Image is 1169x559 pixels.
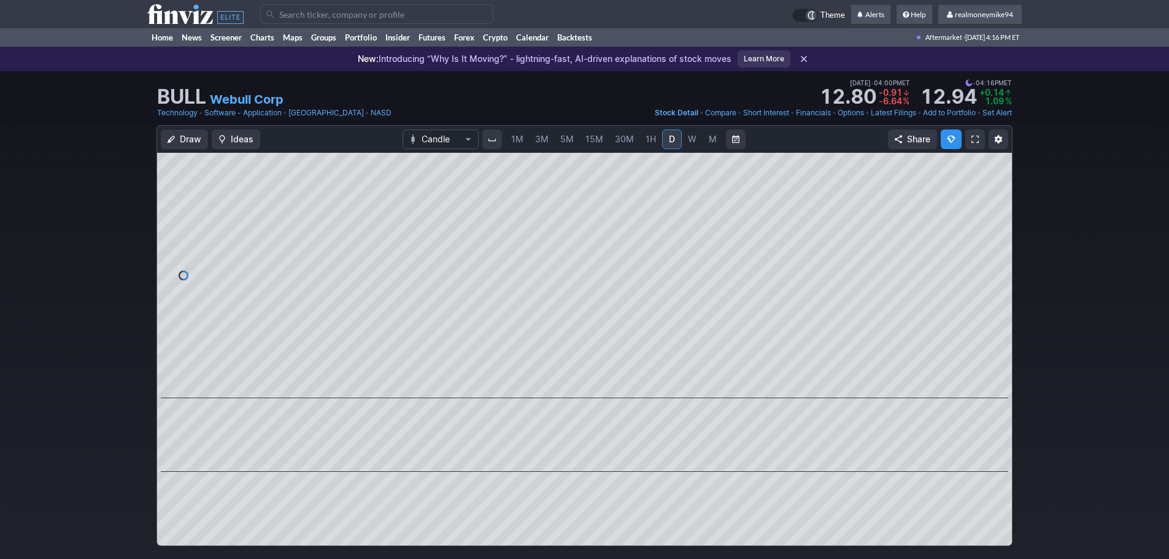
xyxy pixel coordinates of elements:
[358,53,379,64] span: New:
[511,134,523,144] span: 1M
[682,129,702,149] a: W
[371,107,392,119] a: NASD
[358,53,731,65] p: Introducing “Why Is It Moving?” - lightning-fast, AI-driven explanations of stock moves
[920,87,977,107] strong: 12.94
[615,134,634,144] span: 30M
[206,28,246,47] a: Screener
[212,129,260,149] button: Ideas
[161,129,208,149] button: Draw
[669,134,675,144] span: D
[850,77,910,88] span: [DATE] 04:00PM ET
[210,91,284,108] a: Webull Corp
[450,28,479,47] a: Forex
[560,134,574,144] span: 5M
[709,134,717,144] span: M
[907,133,930,145] span: Share
[738,107,742,119] span: •
[865,107,870,119] span: •
[879,87,902,98] span: -0.91
[279,28,307,47] a: Maps
[180,133,201,145] span: Draw
[199,107,203,119] span: •
[903,96,909,106] span: %
[555,129,579,149] a: 5M
[819,87,876,107] strong: 12.80
[726,129,746,149] button: Range
[977,107,981,119] span: •
[640,129,662,149] a: 1H
[820,9,845,22] span: Theme
[923,107,976,119] a: Add to Portfolio
[790,107,795,119] span: •
[157,87,206,107] h1: BULL
[871,77,874,88] span: •
[792,9,845,22] a: Theme
[897,5,932,25] a: Help
[985,96,1004,106] span: 1.09
[965,77,1012,88] span: 04:16PM ET
[738,50,790,67] a: Learn More
[965,129,985,149] a: Fullscreen
[879,96,902,106] span: -6.64
[553,28,596,47] a: Backtests
[422,133,460,145] span: Candle
[700,107,704,119] span: •
[260,4,493,24] input: Search
[341,28,381,47] a: Portfolio
[925,28,965,47] span: Aftermarket ·
[231,133,253,145] span: Ideas
[938,5,1022,25] a: realmoneymike94
[989,129,1008,149] button: Chart Settings
[609,129,639,149] a: 30M
[283,107,287,119] span: •
[832,107,836,119] span: •
[506,129,529,149] a: 1M
[204,107,282,119] a: Software - Application
[381,28,414,47] a: Insider
[585,134,603,144] span: 15M
[646,134,656,144] span: 1H
[1005,96,1012,106] span: %
[688,134,696,144] span: W
[743,107,789,119] a: Short Interest
[177,28,206,47] a: News
[530,129,554,149] a: 3M
[965,28,1019,47] span: [DATE] 4:16 PM ET
[512,28,553,47] a: Calendar
[580,129,609,149] a: 15M
[703,129,722,149] a: M
[479,28,512,47] a: Crypto
[288,107,364,119] a: [GEOGRAPHIC_DATA]
[246,28,279,47] a: Charts
[157,107,198,119] a: Technology
[955,10,1013,19] span: realmoneymike94
[705,107,736,119] a: Compare
[979,87,1004,98] span: +0.14
[482,129,502,149] button: Interval
[414,28,450,47] a: Futures
[917,107,922,119] span: •
[941,129,962,149] button: Explore new features
[888,129,937,149] button: Share
[307,28,341,47] a: Groups
[796,107,831,119] a: Financials
[662,129,682,149] a: D
[973,77,976,88] span: •
[871,107,916,119] a: Latest Filings
[838,107,864,119] a: Options
[535,134,549,144] span: 3M
[982,107,1012,119] a: Set Alert
[871,108,916,117] span: Latest Filings
[655,108,698,117] span: Stock Detail
[365,107,369,119] span: •
[655,107,698,119] a: Stock Detail
[403,129,479,149] button: Chart Type
[851,5,890,25] a: Alerts
[147,28,177,47] a: Home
